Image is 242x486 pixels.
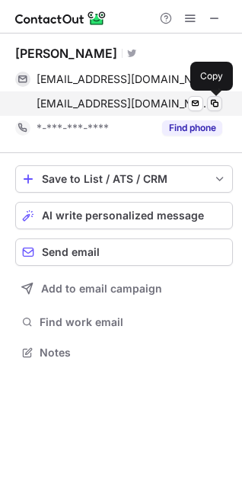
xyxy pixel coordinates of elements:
[37,97,211,110] span: [EMAIL_ADDRESS][DOMAIN_NAME]
[40,346,227,360] span: Notes
[15,312,233,333] button: Find work email
[42,246,100,258] span: Send email
[41,283,162,295] span: Add to email campaign
[42,209,204,222] span: AI write personalized message
[37,72,211,86] span: [EMAIL_ADDRESS][DOMAIN_NAME]
[15,238,233,266] button: Send email
[15,165,233,193] button: save-profile-one-click
[15,342,233,363] button: Notes
[15,275,233,302] button: Add to email campaign
[42,173,206,185] div: Save to List / ATS / CRM
[162,120,222,136] button: Reveal Button
[40,315,227,329] span: Find work email
[15,202,233,229] button: AI write personalized message
[15,46,117,61] div: [PERSON_NAME]
[15,9,107,27] img: ContactOut v5.3.10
